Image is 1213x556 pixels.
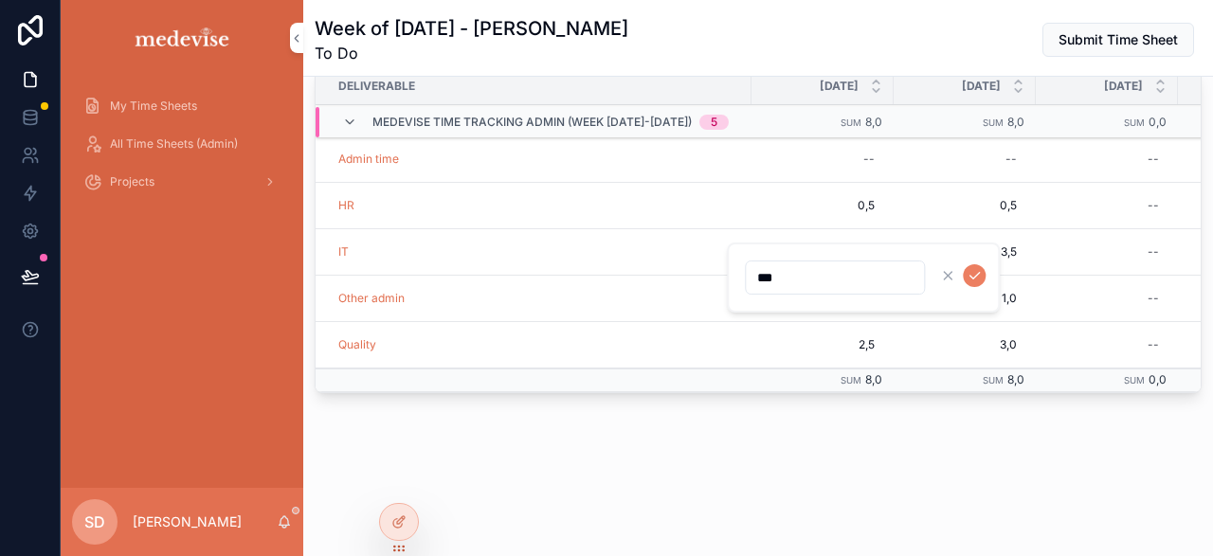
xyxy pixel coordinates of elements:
div: -- [863,152,875,167]
small: Sum [841,117,861,128]
span: 3,0 [913,337,1017,352]
div: -- [1148,198,1159,213]
img: App logo [132,23,233,53]
span: To Do [315,42,628,64]
span: [DATE] [962,79,1001,94]
p: [PERSON_NAME] [133,512,242,531]
h1: Week of [DATE] - [PERSON_NAME] [315,15,628,42]
a: Admin time [338,152,399,167]
small: Sum [1124,117,1145,128]
div: -- [1148,337,1159,352]
a: Other admin [338,291,405,306]
small: Sum [983,375,1004,386]
div: scrollable content [61,76,303,224]
span: Deliverable [338,79,415,94]
span: [DATE] [1104,79,1143,94]
span: 2,5 [770,337,875,352]
span: 0,0 [1149,115,1167,129]
small: Sum [983,117,1004,128]
span: 0,5 [913,198,1017,213]
span: Medevise Time Tracking ADMIN (week [DATE]-[DATE]) [372,115,692,130]
span: 0,5 [770,198,875,213]
div: 5 [711,115,717,130]
span: 8,0 [865,372,882,386]
button: Submit Time Sheet [1042,23,1194,57]
span: All Time Sheets (Admin) [110,136,238,152]
span: 8,0 [1007,372,1024,386]
small: Sum [1124,375,1145,386]
div: -- [1005,152,1017,167]
a: All Time Sheets (Admin) [72,127,292,161]
span: 8,0 [1007,115,1024,129]
span: Projects [110,174,154,189]
a: Quality [338,337,376,352]
a: My Time Sheets [72,89,292,123]
a: Projects [72,165,292,199]
a: IT [338,244,349,260]
span: Submit Time Sheet [1059,30,1178,49]
div: -- [1148,291,1159,306]
span: 8,0 [865,115,882,129]
span: [DATE] [820,79,859,94]
span: 0,0 [1149,372,1167,386]
small: Sum [841,375,861,386]
span: SD [84,511,105,533]
a: HR [338,198,354,213]
div: -- [1148,244,1159,260]
span: My Time Sheets [110,99,197,114]
div: -- [1148,152,1159,167]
